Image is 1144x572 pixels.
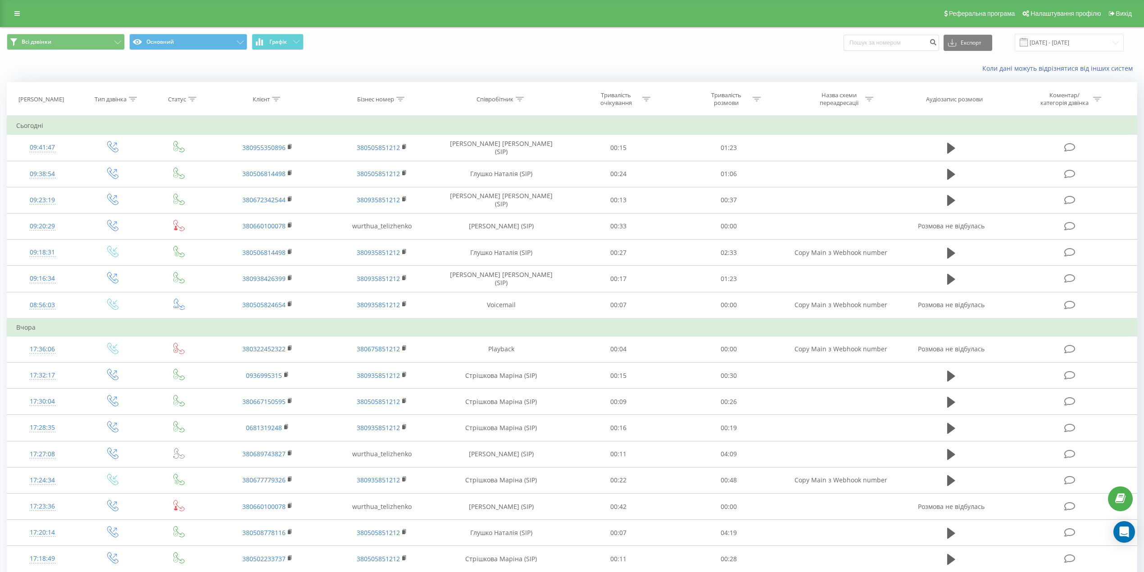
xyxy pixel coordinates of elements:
td: 00:00 [673,336,784,362]
td: 04:09 [673,441,784,467]
div: 09:18:31 [16,244,68,261]
td: 00:22 [563,467,673,493]
td: 04:19 [673,520,784,546]
span: Реферальна програма [949,10,1015,17]
a: 380938426399 [242,274,286,283]
td: 00:11 [563,441,673,467]
td: 00:48 [673,467,784,493]
a: 380935851212 [357,274,400,283]
a: 380935851212 [357,476,400,484]
a: 380505851212 [357,554,400,563]
td: Вчора [7,318,1137,336]
div: 17:27:08 [16,445,68,463]
div: Співробітник [477,95,513,103]
td: wurthua_telizhenko [325,494,440,520]
td: 00:42 [563,494,673,520]
div: 09:41:47 [16,139,68,156]
td: Voicemail [440,292,563,318]
td: Стрішкова Маріна (SIP) [440,546,563,572]
td: 00:13 [563,187,673,213]
td: 00:24 [563,161,673,187]
span: Розмова не відбулась [918,222,985,230]
td: 00:15 [563,135,673,161]
td: wurthua_telizhenko [325,213,440,239]
div: Тривалість очікування [592,91,640,107]
a: 0681319248 [246,423,282,432]
div: [PERSON_NAME] [18,95,64,103]
span: Графік [269,39,287,45]
input: Пошук за номером [844,35,939,51]
td: Стрішкова Маріна (SIP) [440,363,563,389]
a: 380672342544 [242,195,286,204]
a: 380689743827 [242,449,286,458]
td: 00:26 [673,389,784,415]
a: 380322452322 [242,345,286,353]
div: Аудіозапис розмови [926,95,983,103]
td: 00:19 [673,415,784,441]
td: 00:07 [563,520,673,546]
div: 17:24:34 [16,472,68,489]
button: Основний [129,34,247,50]
button: Експорт [944,35,992,51]
td: Copy Main з Webhook number [784,240,899,266]
td: 00:15 [563,363,673,389]
td: [PERSON_NAME] [PERSON_NAME] (SIP) [440,187,563,213]
div: Назва схеми переадресації [815,91,863,107]
td: Стрішкова Маріна (SIP) [440,389,563,415]
td: 01:23 [673,135,784,161]
div: 17:36:06 [16,340,68,358]
td: 00:00 [673,494,784,520]
td: Copy Main з Webhook number [784,467,899,493]
td: 00:16 [563,415,673,441]
a: Коли дані можуть відрізнятися вiд інших систем [982,64,1137,73]
a: 380505851212 [357,528,400,537]
div: 17:30:04 [16,393,68,410]
a: 380677779326 [242,476,286,484]
a: 380660100078 [242,222,286,230]
td: [PERSON_NAME] (SIP) [440,494,563,520]
div: 17:20:14 [16,524,68,541]
div: 09:23:19 [16,191,68,209]
td: 01:23 [673,266,784,292]
a: 380505851212 [357,169,400,178]
div: Open Intercom Messenger [1113,521,1135,543]
div: Тривалість розмови [702,91,750,107]
td: Глушко Наталія (SIP) [440,520,563,546]
a: 380935851212 [357,195,400,204]
div: Бізнес номер [357,95,394,103]
td: 00:11 [563,546,673,572]
a: 380505824654 [242,300,286,309]
td: Copy Main з Webhook number [784,292,899,318]
div: 09:16:34 [16,270,68,287]
td: [PERSON_NAME] [PERSON_NAME] (SIP) [440,135,563,161]
a: 380505851212 [357,143,400,152]
div: 17:18:49 [16,550,68,567]
span: Всі дзвінки [22,38,51,45]
td: Сьогодні [7,117,1137,135]
td: Глушко Наталія (SIP) [440,161,563,187]
td: Глушко Наталія (SIP) [440,240,563,266]
a: 380667150595 [242,397,286,406]
a: 380935851212 [357,248,400,257]
a: 380506814498 [242,248,286,257]
td: 00:30 [673,363,784,389]
span: Розмова не відбулась [918,300,985,309]
td: 00:33 [563,213,673,239]
td: [PERSON_NAME] (SIP) [440,213,563,239]
td: Playback [440,336,563,362]
td: Copy Main з Webhook number [784,336,899,362]
span: Налаштування профілю [1031,10,1101,17]
button: Всі дзвінки [7,34,125,50]
td: [PERSON_NAME] [PERSON_NAME] (SIP) [440,266,563,292]
td: Стрішкова Маріна (SIP) [440,415,563,441]
a: 380506814498 [242,169,286,178]
a: 380935851212 [357,371,400,380]
td: 00:07 [563,292,673,318]
td: 00:17 [563,266,673,292]
a: 380675851212 [357,345,400,353]
span: Розмова не відбулась [918,345,985,353]
span: Вихід [1116,10,1132,17]
td: wurthua_telizhenko [325,441,440,467]
div: 08:56:03 [16,296,68,314]
td: 00:09 [563,389,673,415]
